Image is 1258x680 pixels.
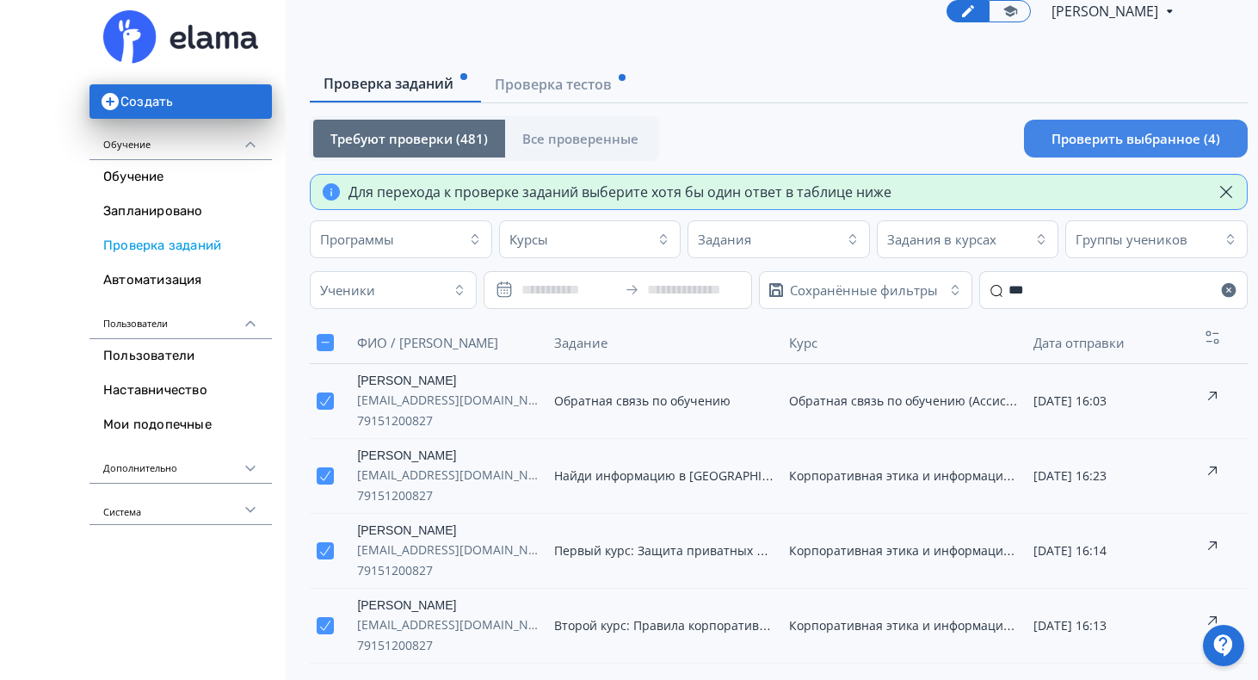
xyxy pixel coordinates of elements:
[357,446,540,465] a: [PERSON_NAME]
[877,220,1059,258] button: Задания в курсах
[357,334,498,351] span: ФИО / [PERSON_NAME]
[357,371,540,390] a: [PERSON_NAME]
[1033,542,1107,559] span: [DATE] 16:14
[1033,393,1107,409] span: [DATE] 16:03
[554,542,801,559] span: Первый курс: Защита приватных данных
[782,439,1027,514] td: Корпоративная этика и информационная безопасность Customer Success
[89,442,272,484] div: Дополнительно
[789,331,821,355] button: Курс
[357,615,540,635] span: [EMAIL_ADDRESS][DOMAIN_NAME]
[89,195,272,229] a: Запланировано
[313,120,505,158] button: Требуют проверки (481)
[554,467,810,484] span: Найди информацию в [GEOGRAPHIC_DATA]
[509,231,548,248] div: Курсы
[89,84,272,119] button: Создать
[554,393,731,409] span: Обратная связь по обучению
[790,281,938,299] div: Сохранённые фильтры
[505,120,656,158] button: Все проверенные
[89,339,272,374] a: Пользователи
[348,182,891,202] div: Для перехода к проверке заданий выберите хотя бы один ответ в таблице ниже
[1051,1,1161,22] span: Ирина Стец
[310,271,477,309] button: Ученики
[789,467,1232,484] span: Корпоративная этика и информационная безопасность Customer Success
[789,542,1232,559] span: Корпоративная этика и информационная безопасность Customer Success
[357,465,540,485] span: [EMAIL_ADDRESS][DOMAIN_NAME]
[103,10,258,64] img: https://files.teachbase.ru/system/account/49446/logo/medium-41563bfb68b138c87ea16aa7a8c83070.png
[357,560,540,581] span: 79151200827
[782,364,1027,439] td: Обратная связь по обучению (Ассистенты Customer Success)
[782,514,1027,589] td: Корпоративная этика и информационная безопасность Customer Success
[698,231,751,248] div: Задания
[320,231,394,248] div: Программы
[330,130,488,147] span: Требуют проверки (481)
[887,231,996,248] div: Задания в курсах
[357,390,540,411] span: [EMAIL_ADDRESS][DOMAIN_NAME]
[547,364,782,439] td: Обратная связь по обучению
[89,408,272,442] a: Мои подопечные
[89,229,272,263] a: Проверка заданий
[554,331,611,355] button: Задание
[89,263,272,298] a: Автоматизация
[89,298,272,339] div: Пользователи
[1065,220,1248,258] button: Группы учеников
[782,589,1027,664] td: Корпоративная этика и информационная безопасность Customer Success
[522,130,638,147] span: Все проверенные
[688,220,870,258] button: Задания
[759,271,972,309] button: Сохранённые фильтры
[89,119,272,160] div: Обучение
[789,393,1154,409] span: Обратная связь по обучению (Ассистенты Customer Success)
[547,439,782,514] td: Найди информацию в Сквадусе
[789,617,1232,634] span: Корпоративная этика и информационная безопасность Customer Success
[1024,120,1248,158] button: Проверить выбранное (4)
[357,540,540,560] span: [EMAIL_ADDRESS][DOMAIN_NAME]
[310,220,492,258] button: Программы
[357,331,502,355] button: ФИО / [PERSON_NAME]
[89,160,272,195] a: Обучение
[554,334,607,351] span: Задание
[554,617,818,634] span: Второй курс: Правила корпоративной этики
[324,73,453,94] span: Проверка заданий
[89,374,272,408] a: Наставничество
[357,635,540,656] span: 79151200827
[547,589,782,664] td: Второй курс: Правила корпоративной этики
[1033,617,1107,634] span: [DATE] 16:13
[1076,231,1187,248] div: Группы учеников
[89,484,272,525] div: Система
[1033,467,1107,484] span: [DATE] 16:23
[495,74,612,95] span: Проверка тестов
[357,485,540,506] span: 79151200827
[357,521,540,540] a: [PERSON_NAME]
[789,334,817,351] span: Курс
[357,596,540,615] a: [PERSON_NAME]
[1033,331,1128,355] button: Дата отправки
[357,411,540,431] span: 79151200827
[499,220,681,258] button: Курсы
[320,281,375,299] div: Ученики
[547,514,782,589] td: Первый курс: Защита приватных данных
[1033,334,1125,351] span: Дата отправки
